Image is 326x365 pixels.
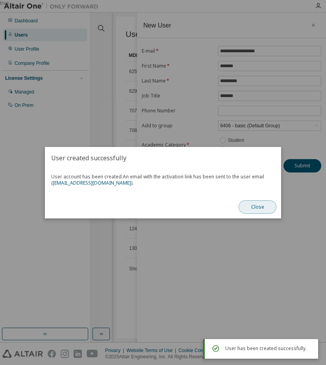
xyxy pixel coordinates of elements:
div: User has been created successfully. [225,344,312,353]
h2: User created successfully [45,147,281,169]
span: User account has been created. [51,174,275,186]
span: An email with the activation link has been sent to the user email ( ). [51,173,264,186]
a: [EMAIL_ADDRESS][DOMAIN_NAME] [53,180,131,186]
button: Close [239,200,276,214]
